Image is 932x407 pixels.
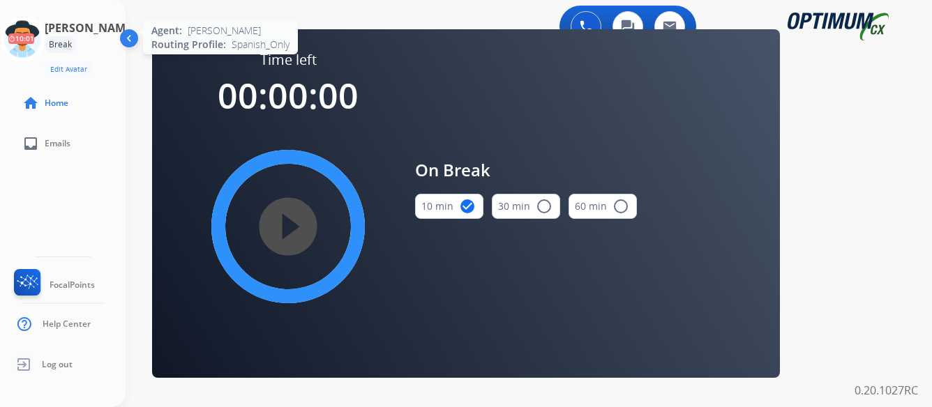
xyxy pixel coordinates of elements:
[151,24,182,38] span: Agent:
[50,279,95,291] span: FocalPoints
[45,61,93,77] button: Edit Avatar
[536,198,553,215] mat-icon: radio_button_unchecked
[232,38,290,52] span: Spanish_Only
[188,24,261,38] span: [PERSON_NAME]
[42,359,73,370] span: Log out
[569,194,637,219] button: 60 min
[280,218,296,235] mat-icon: play_circle_filled
[43,318,91,330] span: Help Center
[22,135,39,152] mat-icon: inbox
[492,194,560,219] button: 30 min
[415,158,637,183] span: On Break
[855,382,918,399] p: 0.20.1027RC
[612,198,629,215] mat-icon: radio_button_unchecked
[45,36,76,53] div: Break
[459,198,476,215] mat-icon: check_circle
[260,50,317,70] span: Time left
[11,269,95,301] a: FocalPoints
[22,95,39,112] mat-icon: home
[415,194,483,219] button: 10 min
[151,38,226,52] span: Routing Profile:
[45,98,68,109] span: Home
[45,138,70,149] span: Emails
[218,72,359,119] span: 00:00:00
[45,20,135,36] h3: [PERSON_NAME]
